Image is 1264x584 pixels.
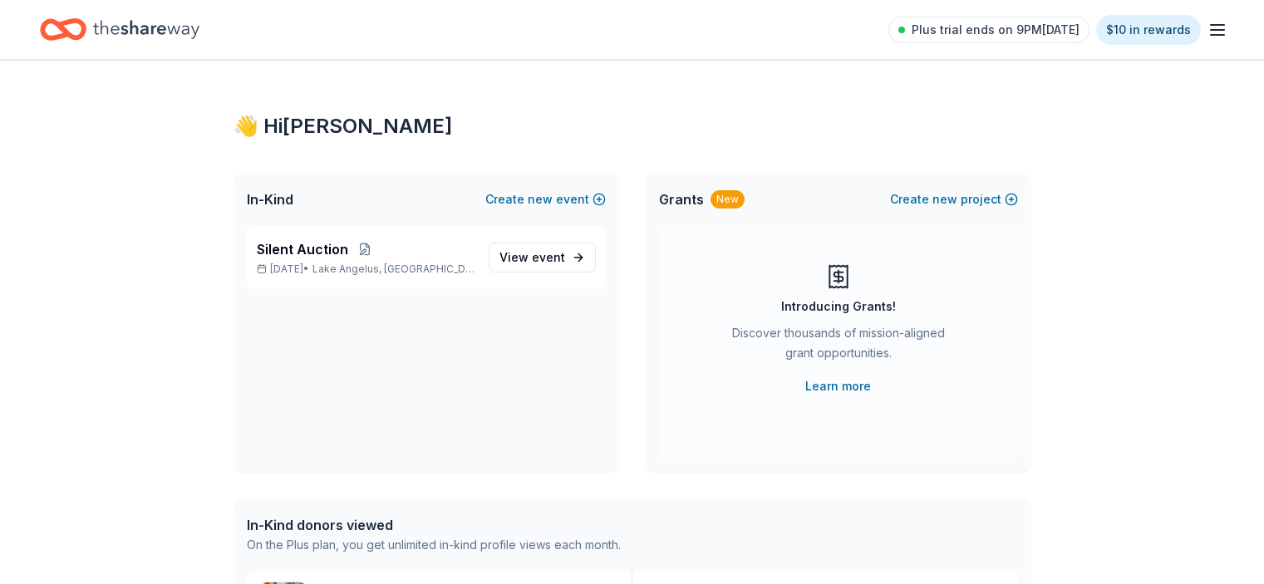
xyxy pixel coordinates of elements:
[912,20,1080,40] span: Plus trial ends on 9PM[DATE]
[247,535,621,555] div: On the Plus plan, you get unlimited in-kind profile views each month.
[532,250,565,264] span: event
[932,189,957,209] span: new
[528,189,553,209] span: new
[485,189,606,209] button: Createnewevent
[890,189,1018,209] button: Createnewproject
[1096,15,1201,45] a: $10 in rewards
[247,515,621,535] div: In-Kind donors viewed
[659,189,704,209] span: Grants
[711,190,745,209] div: New
[888,17,1089,43] a: Plus trial ends on 9PM[DATE]
[312,263,475,276] span: Lake Angelus, [GEOGRAPHIC_DATA]
[499,248,565,267] span: View
[257,263,475,276] p: [DATE] •
[725,323,952,370] div: Discover thousands of mission-aligned grant opportunities.
[781,297,896,317] div: Introducing Grants!
[489,243,596,272] a: View event
[234,113,1031,140] div: 👋 Hi [PERSON_NAME]
[805,376,871,396] a: Learn more
[40,10,199,49] a: Home
[247,189,293,209] span: In-Kind
[257,239,348,259] span: Silent Auction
